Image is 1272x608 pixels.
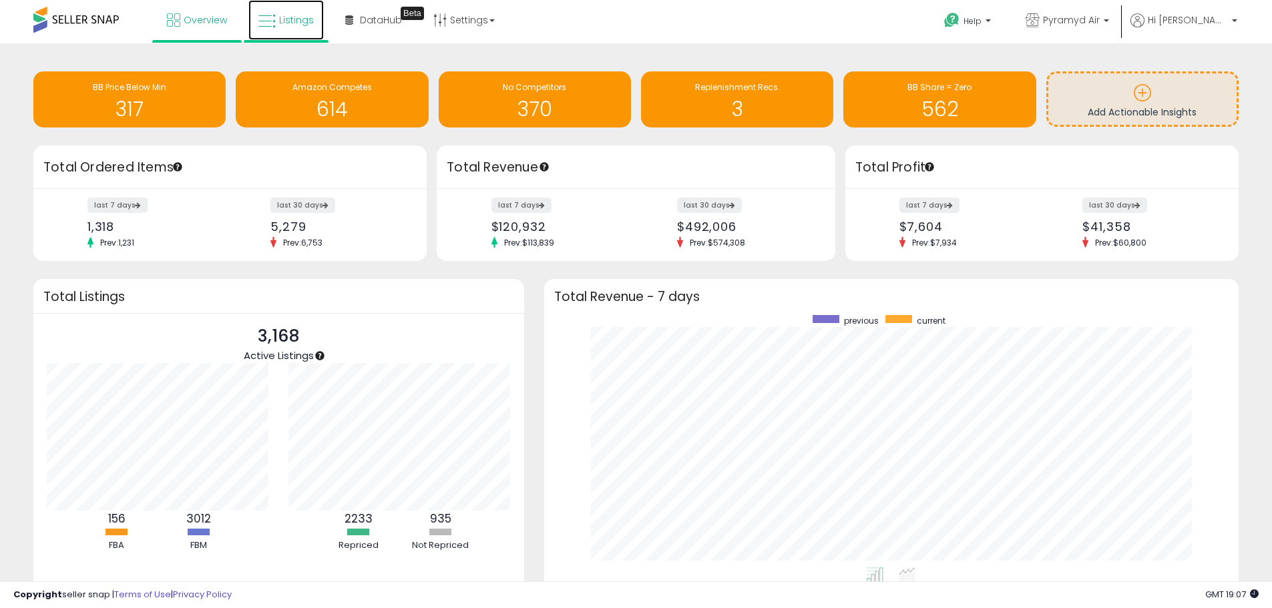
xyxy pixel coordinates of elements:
[236,71,428,127] a: Amazon Competes 614
[244,324,314,349] p: 3,168
[360,13,402,27] span: DataHub
[641,71,833,127] a: Replenishment Recs. 3
[683,237,752,248] span: Prev: $574,308
[855,158,1229,177] h3: Total Profit
[244,348,314,362] span: Active Listings
[319,539,399,552] div: Repriced
[159,539,239,552] div: FBM
[943,12,960,29] i: Get Help
[108,511,126,527] b: 156
[77,539,157,552] div: FBA
[439,71,631,127] a: No Competitors 370
[401,7,424,20] div: Tooltip anchor
[401,539,481,552] div: Not Repriced
[1088,105,1197,119] span: Add Actionable Insights
[345,511,373,527] b: 2233
[1088,237,1153,248] span: Prev: $60,800
[843,71,1036,127] a: BB Share = Zero 562
[279,13,314,27] span: Listings
[447,158,825,177] h3: Total Revenue
[905,237,964,248] span: Prev: $7,934
[695,81,780,93] span: Replenishment Recs.
[491,220,626,234] div: $120,932
[538,161,550,173] div: Tooltip anchor
[184,13,227,27] span: Overview
[907,81,972,93] span: BB Share = Zero
[43,158,417,177] h3: Total Ordered Items
[242,98,421,120] h1: 614
[270,220,403,234] div: 5,279
[554,292,1229,302] h3: Total Revenue - 7 days
[497,237,561,248] span: Prev: $113,839
[1082,220,1215,234] div: $41,358
[114,588,171,601] a: Terms of Use
[933,2,1004,43] a: Help
[677,220,812,234] div: $492,006
[186,511,211,527] b: 3012
[33,71,226,127] a: BB Price Below Min 317
[93,81,166,93] span: BB Price Below Min
[1205,588,1259,601] span: 2025-09-12 19:07 GMT
[648,98,827,120] h1: 3
[87,220,220,234] div: 1,318
[850,98,1029,120] h1: 562
[1048,73,1237,125] a: Add Actionable Insights
[87,198,148,213] label: last 7 days
[43,292,514,302] h3: Total Listings
[917,315,945,326] span: current
[899,198,960,213] label: last 7 days
[503,81,566,93] span: No Competitors
[1148,13,1228,27] span: Hi [PERSON_NAME]
[314,350,326,362] div: Tooltip anchor
[276,237,329,248] span: Prev: 6,753
[13,588,62,601] strong: Copyright
[677,198,742,213] label: last 30 days
[1082,198,1147,213] label: last 30 days
[173,588,232,601] a: Privacy Policy
[430,511,451,527] b: 935
[844,315,879,326] span: previous
[491,198,552,213] label: last 7 days
[40,98,219,120] h1: 317
[292,81,372,93] span: Amazon Competes
[13,589,232,601] div: seller snap | |
[923,161,935,173] div: Tooltip anchor
[1043,13,1100,27] span: Pyramyd Air
[93,237,141,248] span: Prev: 1,231
[172,161,184,173] div: Tooltip anchor
[1130,13,1237,43] a: Hi [PERSON_NAME]
[899,220,1032,234] div: $7,604
[964,15,982,27] span: Help
[270,198,335,213] label: last 30 days
[445,98,624,120] h1: 370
